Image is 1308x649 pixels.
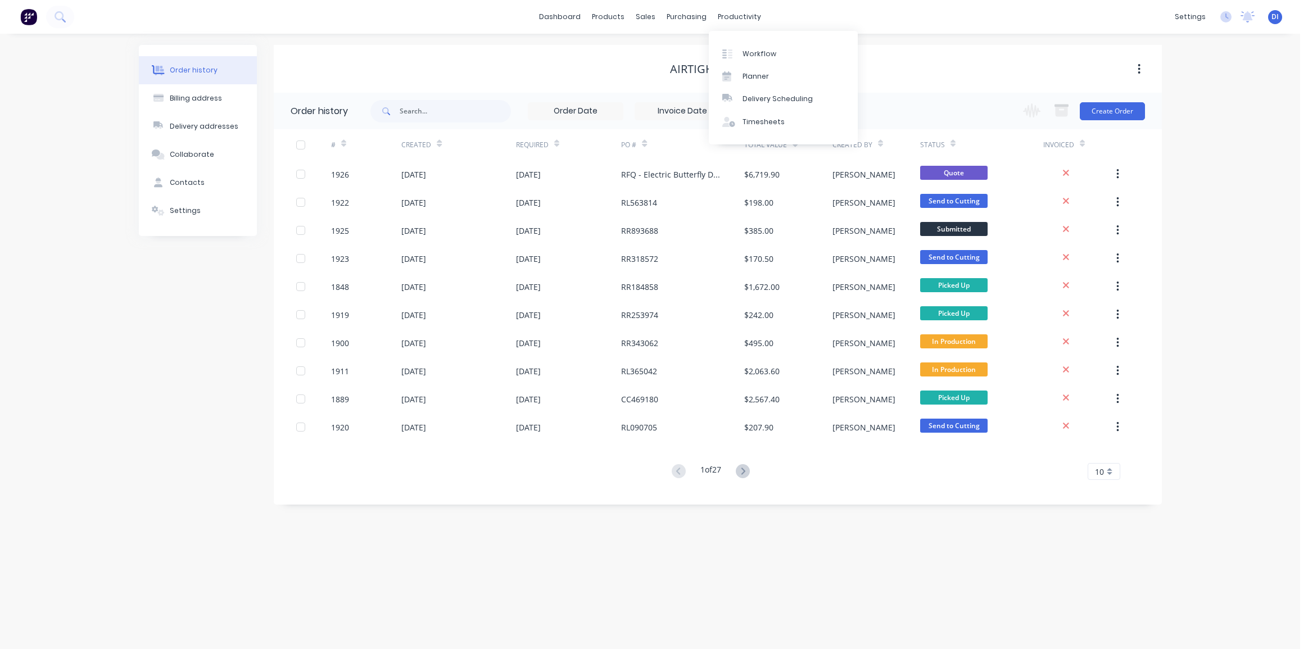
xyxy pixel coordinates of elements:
div: PO # [621,140,636,150]
div: 1900 [331,337,349,349]
img: Factory [20,8,37,25]
div: [DATE] [516,281,541,293]
div: RR253974 [621,309,658,321]
span: Submitted [920,222,988,236]
div: [DATE] [516,169,541,180]
div: Settings [170,206,201,216]
div: RL090705 [621,421,657,433]
div: 1920 [331,421,349,433]
div: $495.00 [744,337,773,349]
span: 10 [1095,466,1104,478]
div: # [331,129,401,160]
div: Invoiced [1043,129,1114,160]
div: [PERSON_NAME] [832,197,895,208]
div: Workflow [743,49,776,59]
div: sales [630,8,661,25]
div: $2,063.60 [744,365,780,377]
div: 1911 [331,365,349,377]
div: Collaborate [170,149,214,160]
div: [DATE] [401,309,426,321]
span: Send to Cutting [920,250,988,264]
div: Contacts [170,178,205,188]
div: RR184858 [621,281,658,293]
div: productivity [712,8,767,25]
span: In Production [920,334,988,348]
span: Send to Cutting [920,419,988,433]
div: Created [401,140,431,150]
span: Picked Up [920,391,988,405]
div: [DATE] [516,197,541,208]
button: Order history [139,56,257,84]
div: [DATE] [401,253,426,265]
div: $198.00 [744,197,773,208]
div: Created By [832,129,920,160]
div: Planner [743,71,769,81]
button: Settings [139,197,257,225]
div: settings [1169,8,1211,25]
div: PO # [621,129,744,160]
div: [PERSON_NAME] [832,365,895,377]
div: RL365042 [621,365,657,377]
div: $6,719.90 [744,169,780,180]
input: Order Date [528,103,623,120]
input: Search... [400,100,511,122]
span: DI [1271,12,1279,22]
div: [DATE] [516,393,541,405]
div: [DATE] [401,169,426,180]
div: [DATE] [516,337,541,349]
a: dashboard [533,8,586,25]
div: [DATE] [401,365,426,377]
input: Invoice Date [635,103,730,120]
div: Order history [170,65,218,75]
div: 1 of 27 [700,464,721,480]
button: Contacts [139,169,257,197]
div: [DATE] [401,281,426,293]
a: Workflow [709,42,858,65]
div: products [586,8,630,25]
div: $385.00 [744,225,773,237]
div: [PERSON_NAME] [832,309,895,321]
span: Picked Up [920,278,988,292]
div: Delivery addresses [170,121,238,131]
div: Timesheets [743,117,785,127]
div: RR318572 [621,253,658,265]
div: RL563814 [621,197,657,208]
div: Required [516,140,549,150]
div: 1923 [331,253,349,265]
div: [DATE] [516,253,541,265]
span: Picked Up [920,306,988,320]
div: [DATE] [516,225,541,237]
span: Quote [920,166,988,180]
div: [PERSON_NAME] [832,225,895,237]
div: Airtight Pty Ltd [670,62,765,76]
div: Required [516,129,622,160]
div: 1889 [331,393,349,405]
div: Status [920,140,945,150]
div: [PERSON_NAME] [832,393,895,405]
a: Delivery Scheduling [709,88,858,110]
button: Create Order [1080,102,1145,120]
div: 1919 [331,309,349,321]
div: [DATE] [516,421,541,433]
button: Billing address [139,84,257,112]
div: 1922 [331,197,349,208]
div: RFQ - Electric Butterfly Dampers [621,169,722,180]
div: [DATE] [516,365,541,377]
div: RR343062 [621,337,658,349]
span: In Production [920,362,988,376]
a: Planner [709,65,858,88]
div: Billing address [170,93,222,103]
div: 1926 [331,169,349,180]
div: CC469180 [621,393,658,405]
div: Created [401,129,515,160]
div: $1,672.00 [744,281,780,293]
div: [DATE] [401,421,426,433]
div: [PERSON_NAME] [832,281,895,293]
div: [DATE] [401,197,426,208]
div: [PERSON_NAME] [832,337,895,349]
div: [DATE] [401,393,426,405]
div: [DATE] [401,337,426,349]
span: Send to Cutting [920,194,988,208]
div: 1925 [331,225,349,237]
div: 1848 [331,281,349,293]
